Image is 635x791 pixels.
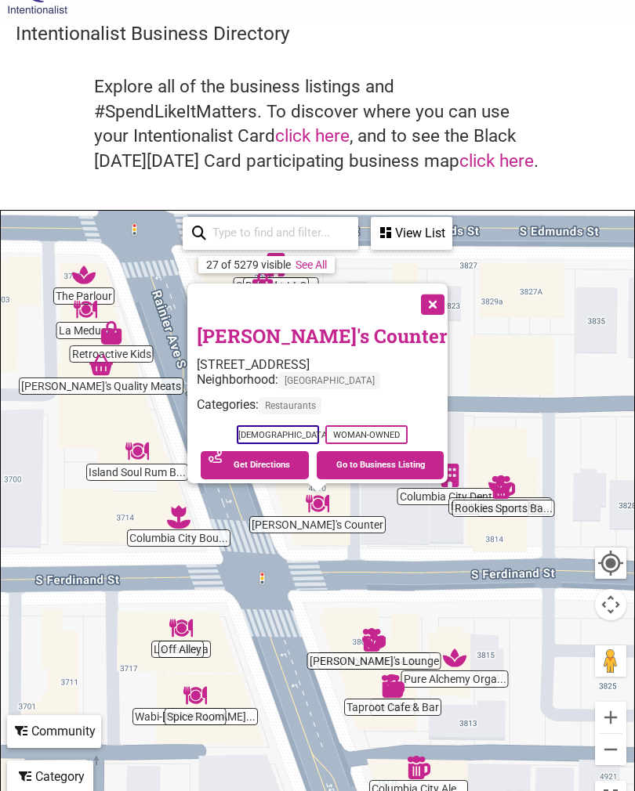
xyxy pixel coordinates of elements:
[163,610,199,646] div: Off Alley
[201,451,309,479] a: Get Directions
[375,668,411,704] div: Taproot Cafe & Bar
[296,258,327,271] a: See All
[482,467,518,503] div: Brain and Body Recess, Inc.
[371,217,452,250] div: See a list of the visible businesses
[177,677,213,713] div: Spice Room
[372,219,451,248] div: View List
[517,280,553,316] div: Oma Bap
[16,20,619,47] h3: Intentionalist Business Directory
[237,425,319,444] span: [DEMOGRAPHIC_DATA]-Owned
[9,717,100,746] div: Community
[278,372,380,389] span: [GEOGRAPHIC_DATA]
[317,451,444,479] a: Go to Business Listing
[595,645,626,677] button: Drag Pegman onto the map to open Street View
[119,433,155,469] div: Island Soul Rum Bar & Soul Shack
[183,217,358,250] div: Type to search and filter
[94,74,541,173] h4: Explore all of the business listings and #SpendLikeItMatters. To discover where you can use your ...
[595,547,626,579] button: Your Location
[412,284,451,323] button: Close
[197,357,448,372] div: [STREET_ADDRESS]
[485,469,521,505] div: Rookies Sports Bar and Grill
[206,219,349,247] input: Type to find and filter...
[93,315,129,351] div: Retroactive Kids
[67,291,103,327] div: La Medusa
[161,499,197,535] div: Columbia City Bouquet
[299,486,336,522] div: Geraldine's Counter
[595,589,626,620] button: Map camera controls
[206,258,291,271] div: 27 of 5279 visible
[595,702,626,733] button: Zoom in
[595,734,626,765] button: Zoom out
[66,257,102,293] div: The Parlour
[197,323,448,349] a: [PERSON_NAME]'s Counter
[197,397,448,422] div: Categories:
[259,397,321,414] span: Restaurants
[275,125,350,146] a: click here
[437,640,473,676] div: Pure Alchemy Organic Salon
[83,347,119,383] div: Bob's Quality Meats
[7,715,101,748] div: Filter by Community
[325,425,408,444] span: Woman-Owned
[401,749,437,786] div: Columbia City Alehouse
[432,457,468,493] div: Columbia City Dental
[356,622,392,658] div: Lottie's Lounge
[459,150,534,171] a: click here
[197,372,448,397] div: Neighborhood:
